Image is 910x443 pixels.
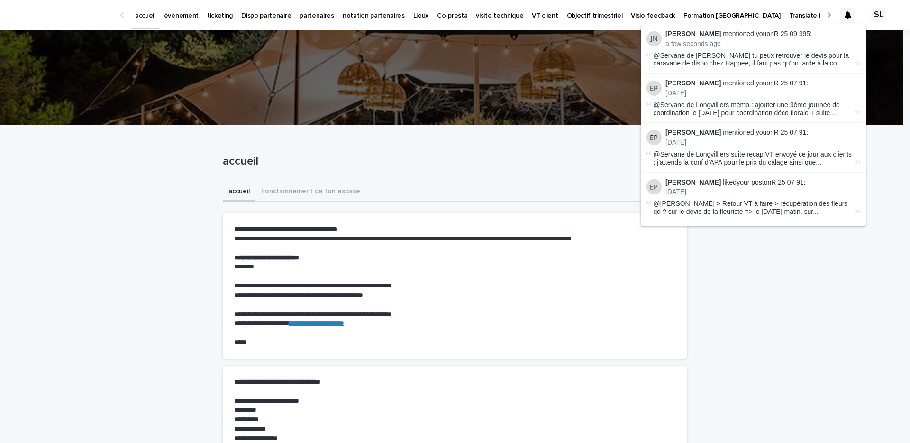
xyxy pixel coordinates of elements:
[665,129,860,137] p: mentioned you on :
[646,81,662,96] img: Estelle Prochasson
[665,40,860,48] p: a few seconds ago
[774,129,807,136] a: R 25 07 91
[646,130,662,145] img: Estelle Prochasson
[665,178,860,186] p: liked your post on R 25 07 91 :
[646,179,662,194] img: Estelle Prochasson
[255,182,366,202] button: Fonctionnement de ton espace
[654,101,854,117] span: @Servane de Longvilliers mémo : ajouter une 3ème journée de coordination le [DATE] pour coordinat...
[774,30,810,37] a: R 25 09 395
[646,31,662,46] img: Jeanne Nogrix
[223,155,683,168] p: accueil
[871,8,886,23] div: SL
[665,138,860,147] p: [DATE]
[665,30,860,38] p: mentioned you on :
[19,6,111,25] img: Ls34BcGeRexTGTNfXpUC
[665,89,860,97] p: [DATE]
[665,79,860,87] p: mentioned you on :
[654,150,854,166] span: @Servane de Longvilliers suite recap VT envoyé ce jour aux clients : j'attends la conf d'APA pour...
[654,200,854,216] span: @[PERSON_NAME] > Retour VT à faire > récupération des fleurs qd ? sur le devis de la fleuriste =>...
[665,178,721,186] strong: [PERSON_NAME]
[665,30,721,37] strong: [PERSON_NAME]
[654,52,854,68] span: @Servane de [PERSON_NAME] tu peux retrouver le devis pour la caravane de dispo chez Happee, il fa...
[665,79,721,87] strong: [PERSON_NAME]
[665,129,721,136] strong: [PERSON_NAME]
[665,188,860,196] p: [DATE]
[774,79,807,87] a: R 25 07 91
[223,182,255,202] button: accueil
